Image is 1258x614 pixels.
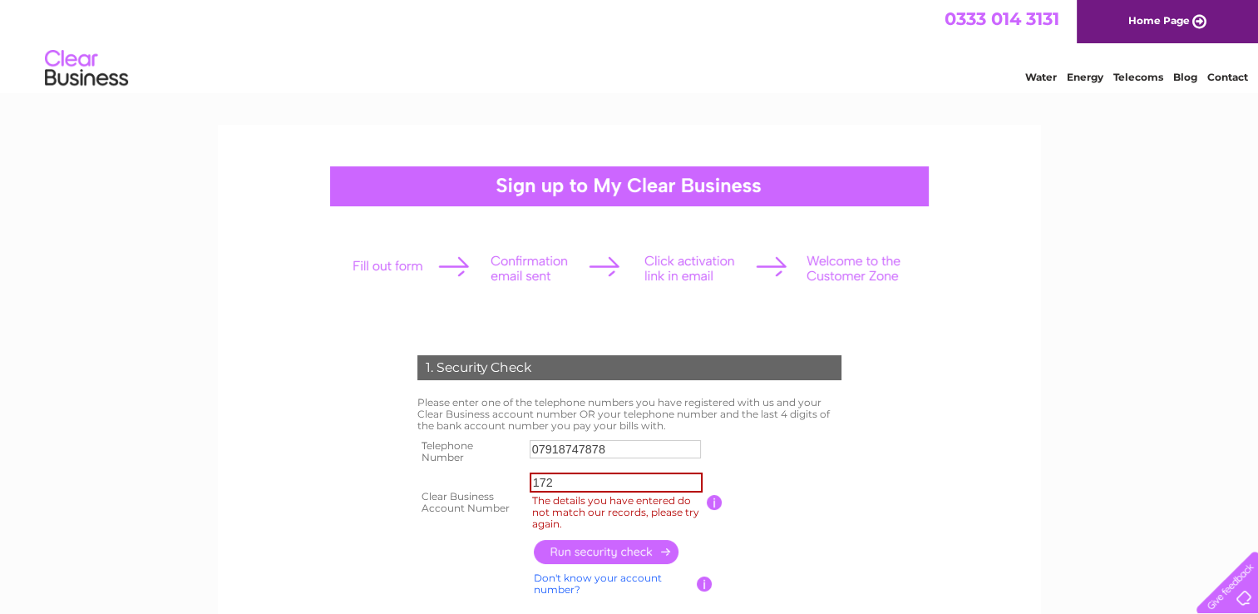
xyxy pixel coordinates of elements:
[697,577,713,592] input: Information
[1207,71,1248,83] a: Contact
[1113,71,1163,83] a: Telecoms
[44,43,129,94] img: logo.png
[534,572,662,596] a: Don't know your account number?
[945,8,1059,29] a: 0333 014 3131
[237,9,1023,81] div: Clear Business is a trading name of Verastar Limited (registered in [GEOGRAPHIC_DATA] No. 3667643...
[707,495,723,510] input: Information
[413,435,525,468] th: Telephone Number
[413,393,846,435] td: Please enter one of the telephone numbers you have registered with us and your Clear Business acc...
[530,493,708,532] label: The details you have entered do not match our records, please try again.
[1067,71,1103,83] a: Energy
[413,468,525,536] th: Clear Business Account Number
[417,355,841,380] div: 1. Security Check
[1025,71,1057,83] a: Water
[1173,71,1197,83] a: Blog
